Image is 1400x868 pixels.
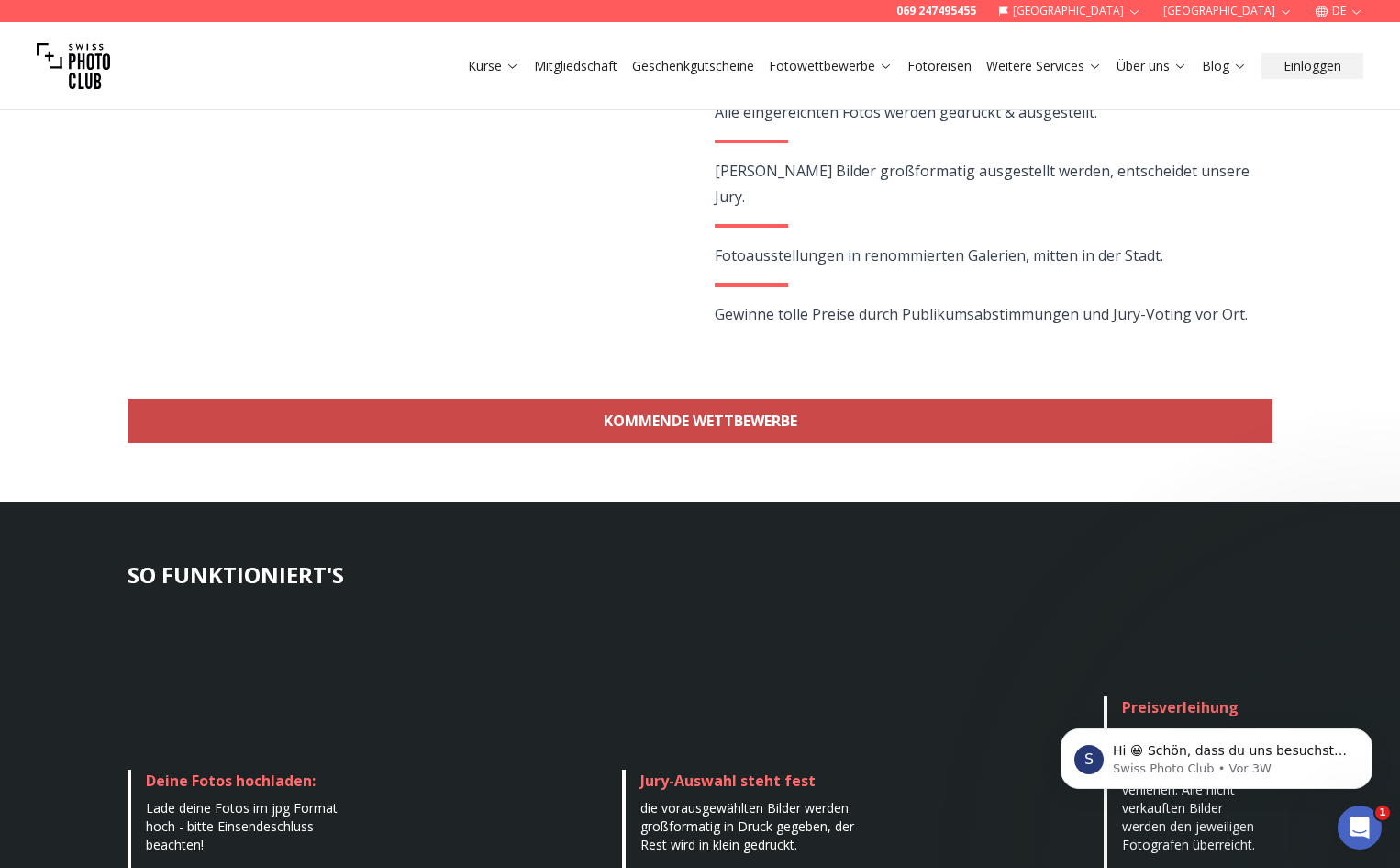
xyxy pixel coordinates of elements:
[715,161,1250,207] span: [PERSON_NAME] Bilder großformatig ausgestellt werden, entscheidet unsere Jury.
[769,57,893,75] a: Fotowettbewerbe
[907,57,972,75] a: Fotoreisen
[900,53,979,79] button: Fotoreisen
[461,53,527,79] button: Kurse
[640,771,816,791] span: Jury-Auswahl steht fest
[1194,53,1254,79] button: Blog
[761,53,900,79] button: Fotowettbewerbe
[715,304,1248,324] span: Gewinne tolle Preise durch Publikumsabstimmungen und Jury-Voting vor Ort.
[625,53,761,79] button: Geschenkgutscheine
[128,560,1272,590] h3: SO FUNKTIONIERT'S
[146,799,352,854] div: Lade deine Fotos im jpg Format hoch - bitte Einsendeschluss beachten!
[986,57,1102,75] a: Weitere Services
[640,799,854,853] span: die vorausgewählten Bilder werden großformatig in Druck gegeben, der Rest wird in klein gedruckt.
[715,102,1097,122] span: Alle eingereichten Fotos werden gedruckt & ausgestellt.
[715,245,1163,265] span: Fotoausstellungen in renommierten Galerien, mitten in der Stadt.
[468,57,519,75] a: Kurse
[896,4,976,18] a: 069 247495455
[1375,806,1390,820] span: 1
[1261,53,1363,79] button: Einloggen
[146,770,352,792] div: Deine Fotos hochladen:
[1338,806,1382,850] iframe: Intercom live chat
[1117,57,1187,75] a: Über uns
[534,57,617,75] a: Mitgliedschaft
[527,53,625,79] button: Mitgliedschaft
[37,29,110,103] img: Swiss photo club
[128,399,1272,443] a: KOMMENDE WETTBEWERBE
[1202,57,1247,75] a: Blog
[1033,690,1400,818] iframe: Intercom notifications Nachricht
[632,57,754,75] a: Geschenkgutscheine
[979,53,1109,79] button: Weitere Services
[1109,53,1194,79] button: Über uns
